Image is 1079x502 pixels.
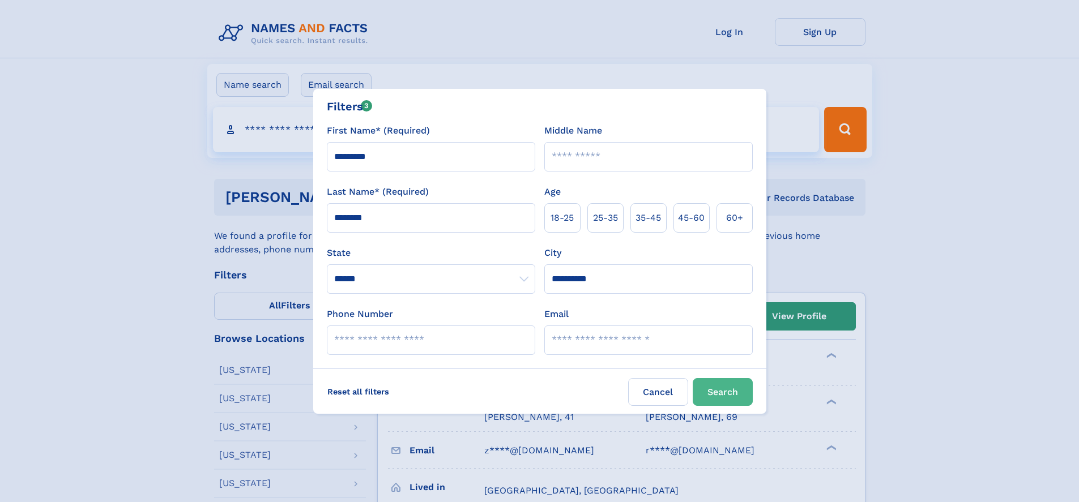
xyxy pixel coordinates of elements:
[327,307,393,321] label: Phone Number
[544,307,569,321] label: Email
[551,211,574,225] span: 18‑25
[726,211,743,225] span: 60+
[593,211,618,225] span: 25‑35
[327,246,535,260] label: State
[320,378,396,405] label: Reset all filters
[544,246,561,260] label: City
[678,211,705,225] span: 45‑60
[327,98,373,115] div: Filters
[327,124,430,138] label: First Name* (Required)
[693,378,753,406] button: Search
[636,211,661,225] span: 35‑45
[544,185,561,199] label: Age
[327,185,429,199] label: Last Name* (Required)
[544,124,602,138] label: Middle Name
[628,378,688,406] label: Cancel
